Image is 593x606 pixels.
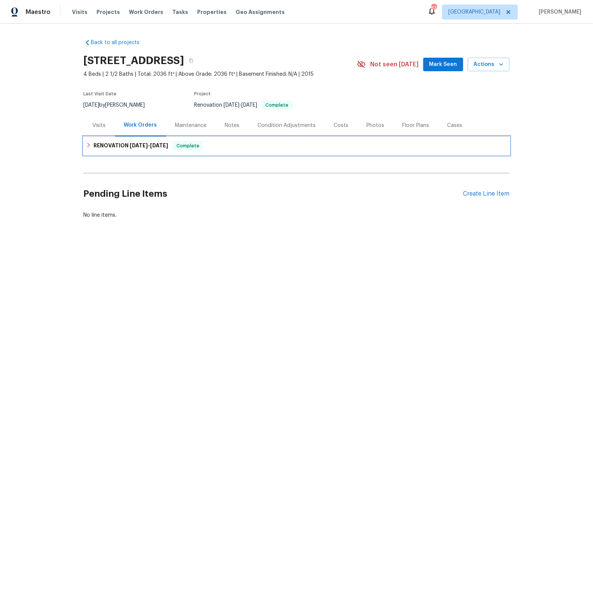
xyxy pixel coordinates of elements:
[423,58,463,72] button: Mark Seen
[84,137,510,155] div: RENOVATION [DATE]-[DATE]Complete
[84,103,100,108] span: [DATE]
[93,141,168,150] h6: RENOVATION
[463,190,510,197] div: Create Line Item
[195,92,211,96] span: Project
[536,8,582,16] span: [PERSON_NAME]
[195,103,293,108] span: Renovation
[84,39,156,46] a: Back to all projects
[474,60,504,69] span: Actions
[97,8,120,16] span: Projects
[242,103,257,108] span: [DATE]
[184,54,198,67] button: Copy Address
[367,122,385,129] div: Photos
[224,103,240,108] span: [DATE]
[130,143,148,148] span: [DATE]
[197,8,227,16] span: Properties
[93,122,106,129] div: Visits
[173,142,202,150] span: Complete
[26,8,51,16] span: Maestro
[150,143,168,148] span: [DATE]
[468,58,510,72] button: Actions
[124,121,157,129] div: Work Orders
[84,211,510,219] div: No line items.
[130,143,168,148] span: -
[84,101,154,110] div: by [PERSON_NAME]
[225,122,240,129] div: Notes
[84,176,463,211] h2: Pending Line Items
[449,8,501,16] span: [GEOGRAPHIC_DATA]
[263,103,292,107] span: Complete
[172,9,188,15] span: Tasks
[431,5,437,12] div: 83
[403,122,429,129] div: Floor Plans
[224,103,257,108] span: -
[129,8,163,16] span: Work Orders
[72,8,87,16] span: Visits
[84,92,117,96] span: Last Visit Date
[258,122,316,129] div: Condition Adjustments
[429,60,457,69] span: Mark Seen
[334,122,349,129] div: Costs
[84,57,184,64] h2: [STREET_ADDRESS]
[371,61,419,68] span: Not seen [DATE]
[447,122,463,129] div: Cases
[84,70,357,78] span: 4 Beds | 2 1/2 Baths | Total: 2036 ft² | Above Grade: 2036 ft² | Basement Finished: N/A | 2015
[236,8,285,16] span: Geo Assignments
[175,122,207,129] div: Maintenance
